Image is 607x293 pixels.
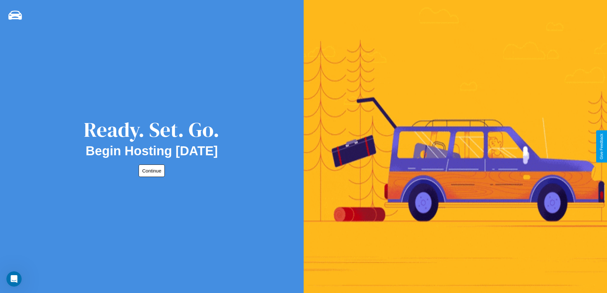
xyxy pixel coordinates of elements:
h2: Begin Hosting [DATE] [86,144,218,158]
button: Continue [139,165,165,177]
div: Give Feedback [599,134,604,159]
div: Ready. Set. Go. [84,115,220,144]
iframe: Intercom live chat [6,271,22,287]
